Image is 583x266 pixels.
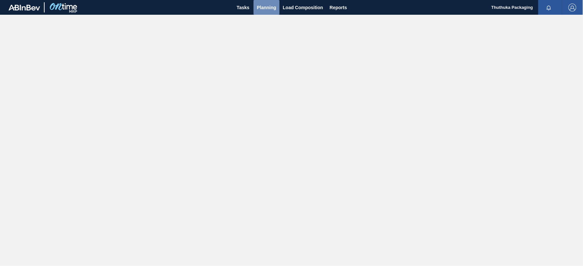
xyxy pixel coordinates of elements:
[257,4,276,11] span: Planning
[236,4,250,11] span: Tasks
[330,4,347,11] span: Reports
[569,4,576,11] img: Logout
[538,3,559,12] button: Notifications
[9,5,40,10] img: TNhmsLtSVTkK8tSr43FrP2fwEKptu5GPRR3wAAAABJRU5ErkJggg==
[283,4,323,11] span: Load Composition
